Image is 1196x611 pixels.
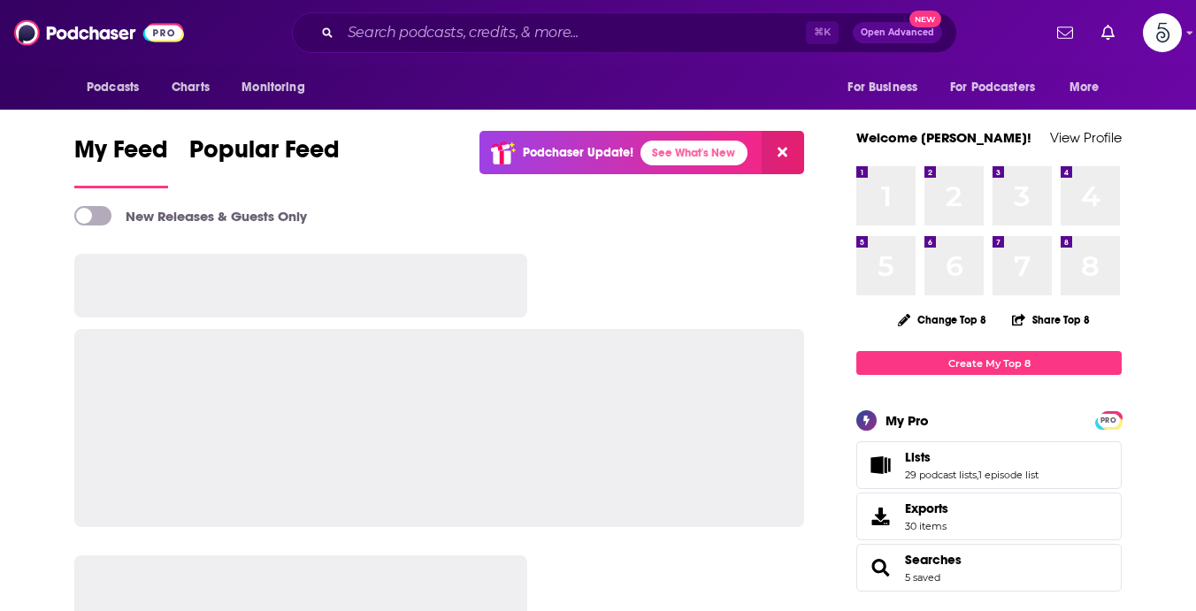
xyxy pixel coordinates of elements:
span: 30 items [905,520,948,532]
button: Show profile menu [1143,13,1182,52]
a: 5 saved [905,571,940,584]
span: ⌘ K [806,21,839,44]
button: open menu [835,71,939,104]
span: Monitoring [241,75,304,100]
span: Open Advanced [861,28,934,37]
span: For Podcasters [950,75,1035,100]
span: Logged in as Spiral5-G2 [1143,13,1182,52]
div: Search podcasts, credits, & more... [292,12,957,53]
button: open menu [939,71,1061,104]
span: Exports [905,500,948,516]
a: See What's New [640,141,747,165]
span: New [909,11,941,27]
button: Open AdvancedNew [853,22,942,43]
button: open menu [1057,71,1122,104]
div: My Pro [885,412,929,429]
a: Show notifications dropdown [1050,18,1080,48]
a: PRO [1098,413,1119,426]
a: Show notifications dropdown [1094,18,1122,48]
button: Change Top 8 [887,309,997,331]
span: PRO [1098,414,1119,427]
span: , [977,469,978,481]
span: For Business [847,75,917,100]
a: Searches [905,552,962,568]
a: Lists [862,453,898,477]
a: Create My Top 8 [856,351,1122,375]
a: Charts [160,71,220,104]
a: 29 podcast lists [905,469,977,481]
a: View Profile [1050,129,1122,146]
span: More [1069,75,1100,100]
button: Share Top 8 [1011,302,1091,337]
button: open menu [229,71,327,104]
a: New Releases & Guests Only [74,206,307,225]
button: open menu [74,71,162,104]
a: Lists [905,449,1039,465]
span: My Feed [74,134,168,175]
span: Charts [172,75,210,100]
a: Popular Feed [189,134,340,188]
input: Search podcasts, credits, & more... [341,19,806,47]
a: My Feed [74,134,168,188]
span: Podcasts [87,75,139,100]
a: 1 episode list [978,469,1039,481]
a: Welcome [PERSON_NAME]! [856,129,1031,146]
span: Lists [905,449,931,465]
span: Popular Feed [189,134,340,175]
p: Podchaser Update! [523,145,633,160]
span: Exports [862,504,898,529]
span: Searches [856,544,1122,592]
span: Lists [856,441,1122,489]
img: Podchaser - Follow, Share and Rate Podcasts [14,16,184,50]
a: Searches [862,555,898,580]
img: User Profile [1143,13,1182,52]
a: Exports [856,493,1122,540]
